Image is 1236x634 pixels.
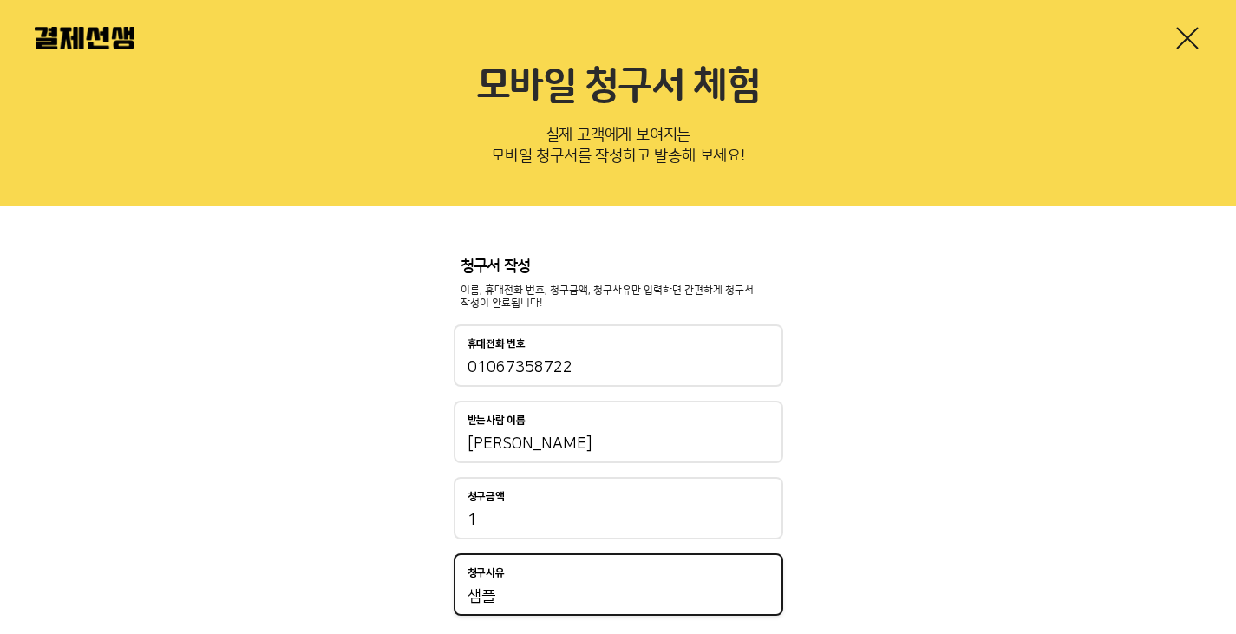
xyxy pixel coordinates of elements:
[35,27,134,49] img: 결제선생
[35,121,1201,178] p: 실제 고객에게 보여지는 모바일 청구서를 작성하고 발송해 보세요!
[35,63,1201,110] h2: 모바일 청구서 체험
[468,434,769,454] input: 받는사람 이름
[461,258,776,277] p: 청구서 작성
[468,338,526,350] p: 휴대전화 번호
[461,284,776,311] p: 이름, 휴대전화 번호, 청구금액, 청구사유만 입력하면 간편하게 청구서 작성이 완료됩니다!
[468,586,769,607] input: 청구사유
[468,510,769,531] input: 청구금액
[468,415,526,427] p: 받는사람 이름
[468,357,769,378] input: 휴대전화 번호
[468,491,505,503] p: 청구금액
[468,567,505,579] p: 청구사유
